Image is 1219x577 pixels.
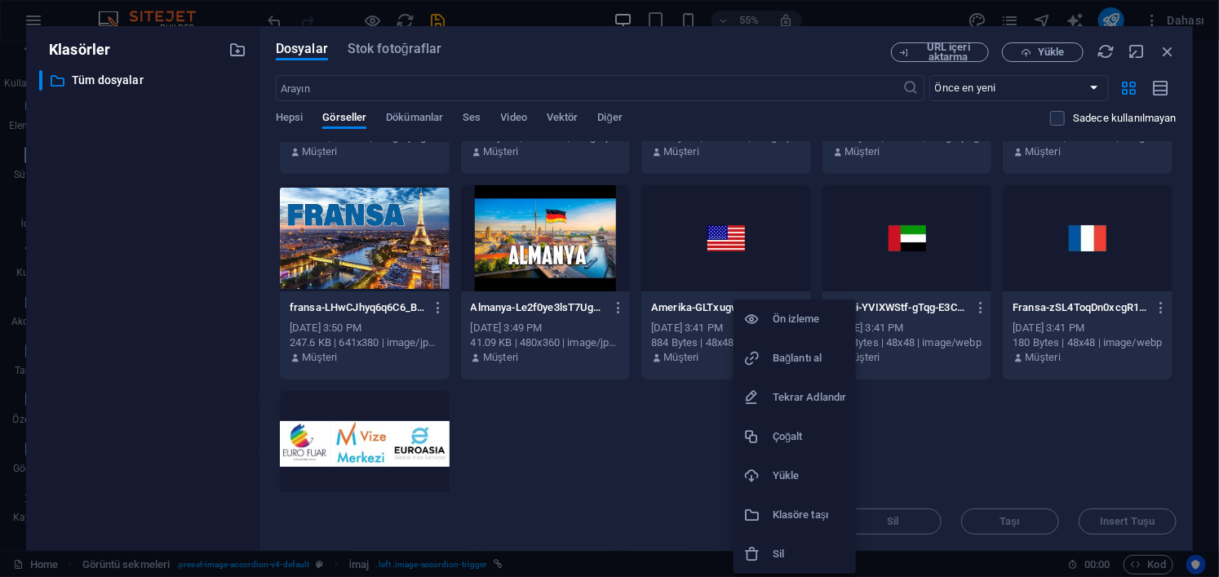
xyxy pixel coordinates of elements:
[773,544,846,564] h6: Sil
[773,348,846,368] h6: Bağlantı al
[773,388,846,407] h6: Tekrar Adlandır
[773,427,846,446] h6: Çoğalt
[773,309,846,329] h6: Ön izleme
[773,505,846,525] h6: Klasöre taşı
[773,466,846,486] h6: Yükle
